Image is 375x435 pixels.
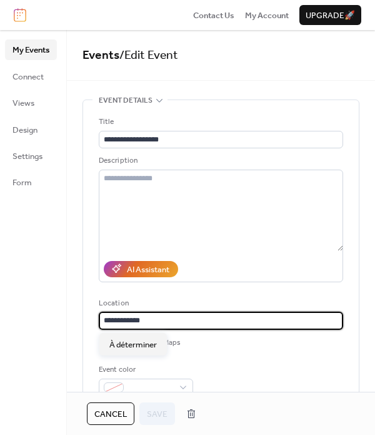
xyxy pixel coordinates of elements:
[299,5,361,25] button: Upgrade🚀
[99,116,341,128] div: Title
[5,120,57,140] a: Design
[119,44,178,67] span: / Edit Event
[5,66,57,86] a: Connect
[12,44,49,56] span: My Events
[306,9,355,22] span: Upgrade 🚀
[104,261,178,277] button: AI Assistant
[12,150,42,163] span: Settings
[127,264,169,276] div: AI Assistant
[82,44,119,67] a: Events
[99,364,191,376] div: Event color
[12,124,37,136] span: Design
[12,97,34,110] span: Views
[94,408,127,421] span: Cancel
[5,93,57,113] a: Views
[193,9,234,22] span: Contact Us
[245,9,289,21] a: My Account
[5,172,57,192] a: Form
[109,339,157,351] span: À déterminer
[99,95,152,107] span: Event details
[5,39,57,59] a: My Events
[99,297,341,310] div: Location
[5,146,57,166] a: Settings
[87,402,134,425] button: Cancel
[12,71,44,83] span: Connect
[245,9,289,22] span: My Account
[14,8,26,22] img: logo
[12,177,32,189] span: Form
[193,9,234,21] a: Contact Us
[99,155,341,167] div: Description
